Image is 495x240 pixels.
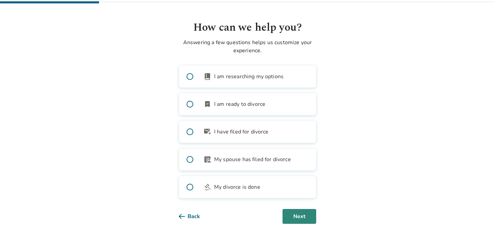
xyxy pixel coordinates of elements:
span: book_2 [203,72,211,81]
span: outgoing_mail [203,128,211,136]
span: article_person [203,155,211,163]
span: I have filed for divorce [214,128,269,136]
span: bookmark_check [203,100,211,108]
span: My divorce is done [214,183,260,191]
span: My spouse has filed for divorce [214,155,291,163]
button: Back [179,209,211,224]
p: Answering a few questions helps us customize your experience. [179,38,316,55]
span: gavel [203,183,211,191]
span: I am ready to divorce [214,100,265,108]
button: Next [283,209,316,224]
h1: How can we help you? [179,20,316,36]
span: I am researching my options [214,72,284,81]
iframe: Chat Widget [461,208,495,240]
